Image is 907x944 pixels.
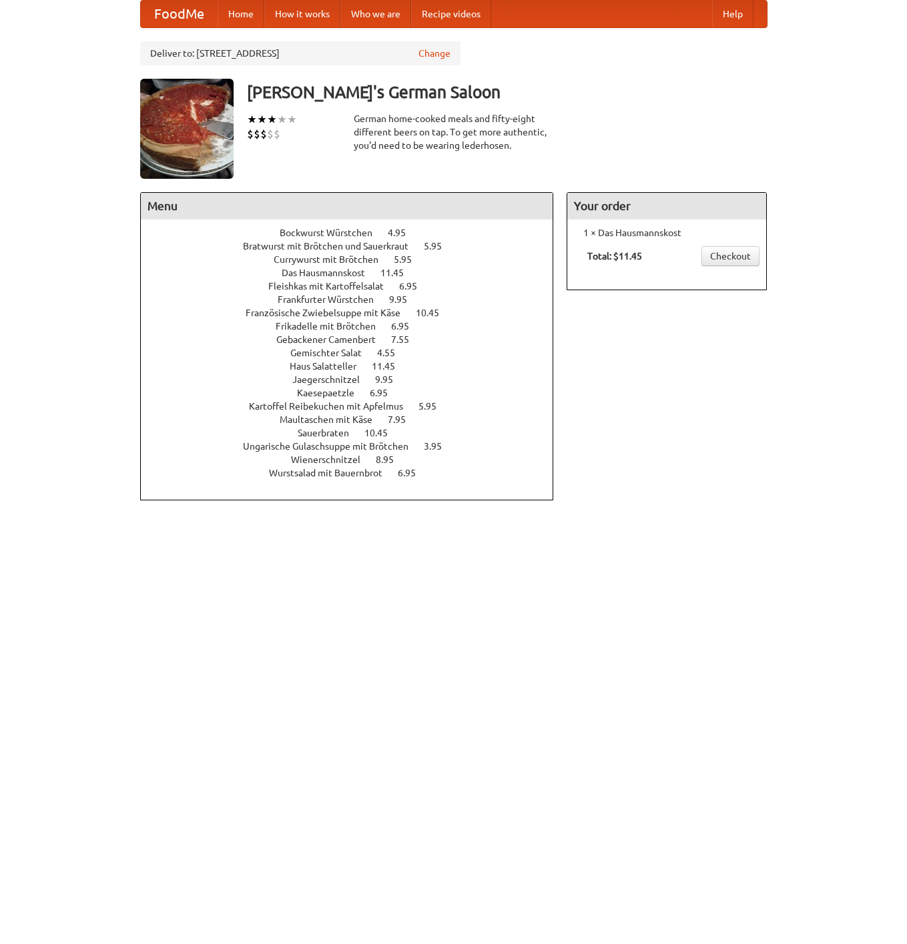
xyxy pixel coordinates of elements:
li: $ [274,127,280,141]
a: Kartoffel Reibekuchen mit Apfelmus 5.95 [249,401,461,412]
span: 8.95 [376,454,407,465]
a: Frikadelle mit Brötchen 6.95 [276,321,434,332]
a: Französische Zwiebelsuppe mit Käse 10.45 [246,308,464,318]
li: ★ [267,112,277,127]
span: Frankfurter Würstchen [278,294,387,305]
h4: Menu [141,193,553,219]
span: Kartoffel Reibekuchen mit Apfelmus [249,401,416,412]
span: 4.55 [377,348,408,358]
b: Total: $11.45 [587,251,642,262]
span: Das Hausmannskost [282,268,378,278]
a: Bratwurst mit Brötchen und Sauerkraut 5.95 [243,241,467,252]
a: Sauerbraten 10.45 [298,428,412,438]
span: 5.95 [424,241,455,252]
span: Sauerbraten [298,428,362,438]
li: 1 × Das Hausmannskost [574,226,760,240]
span: Haus Salatteller [290,361,370,372]
span: Currywurst mit Brötchen [274,254,392,265]
a: FoodMe [141,1,218,27]
a: Fleishkas mit Kartoffelsalat 6.95 [268,281,442,292]
a: Ungarische Gulaschsuppe mit Brötchen 3.95 [243,441,467,452]
span: 4.95 [388,227,419,238]
a: Help [712,1,753,27]
li: $ [247,127,254,141]
li: $ [267,127,274,141]
h3: [PERSON_NAME]'s German Saloon [247,79,768,105]
span: 10.45 [364,428,401,438]
a: Gebackener Camenbert 7.55 [276,334,434,345]
span: 6.95 [391,321,422,332]
span: 10.45 [416,308,452,318]
a: Wienerschnitzel 8.95 [291,454,418,465]
a: Bockwurst Würstchen 4.95 [280,227,430,238]
span: 9.95 [375,374,406,385]
span: 6.95 [398,468,429,478]
a: Wurstsalad mit Bauernbrot 6.95 [269,468,440,478]
a: Home [218,1,264,27]
a: Haus Salatteller 11.45 [290,361,420,372]
span: 11.45 [372,361,408,372]
span: 5.95 [394,254,425,265]
span: Wienerschnitzel [291,454,374,465]
div: German home-cooked meals and fifty-eight different beers on tap. To get more authentic, you'd nee... [354,112,554,152]
span: 6.95 [399,281,430,292]
span: Bratwurst mit Brötchen und Sauerkraut [243,241,422,252]
span: Bockwurst Würstchen [280,227,386,238]
li: ★ [257,112,267,127]
span: Gebackener Camenbert [276,334,389,345]
h4: Your order [567,193,766,219]
li: ★ [277,112,287,127]
div: Deliver to: [STREET_ADDRESS] [140,41,461,65]
a: Maultaschen mit Käse 7.95 [280,414,430,425]
a: Recipe videos [411,1,491,27]
li: $ [254,127,260,141]
span: Maultaschen mit Käse [280,414,386,425]
a: Who we are [340,1,411,27]
a: Currywurst mit Brötchen 5.95 [274,254,436,265]
span: Ungarische Gulaschsuppe mit Brötchen [243,441,422,452]
li: $ [260,127,267,141]
a: Kaesepaetzle 6.95 [297,388,412,398]
span: 3.95 [424,441,455,452]
li: ★ [287,112,297,127]
span: Gemischter Salat [290,348,375,358]
span: Frikadelle mit Brötchen [276,321,389,332]
a: Frankfurter Würstchen 9.95 [278,294,432,305]
a: Checkout [701,246,760,266]
img: angular.jpg [140,79,234,179]
span: 5.95 [418,401,450,412]
span: 7.55 [391,334,422,345]
a: Jaegerschnitzel 9.95 [292,374,418,385]
span: 11.45 [380,268,417,278]
a: How it works [264,1,340,27]
span: 9.95 [389,294,420,305]
span: Kaesepaetzle [297,388,368,398]
span: Wurstsalad mit Bauernbrot [269,468,396,478]
span: 7.95 [388,414,419,425]
li: ★ [247,112,257,127]
span: Französische Zwiebelsuppe mit Käse [246,308,414,318]
span: Fleishkas mit Kartoffelsalat [268,281,397,292]
span: Jaegerschnitzel [292,374,373,385]
a: Das Hausmannskost 11.45 [282,268,428,278]
a: Gemischter Salat 4.55 [290,348,420,358]
span: 6.95 [370,388,401,398]
a: Change [418,47,450,60]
